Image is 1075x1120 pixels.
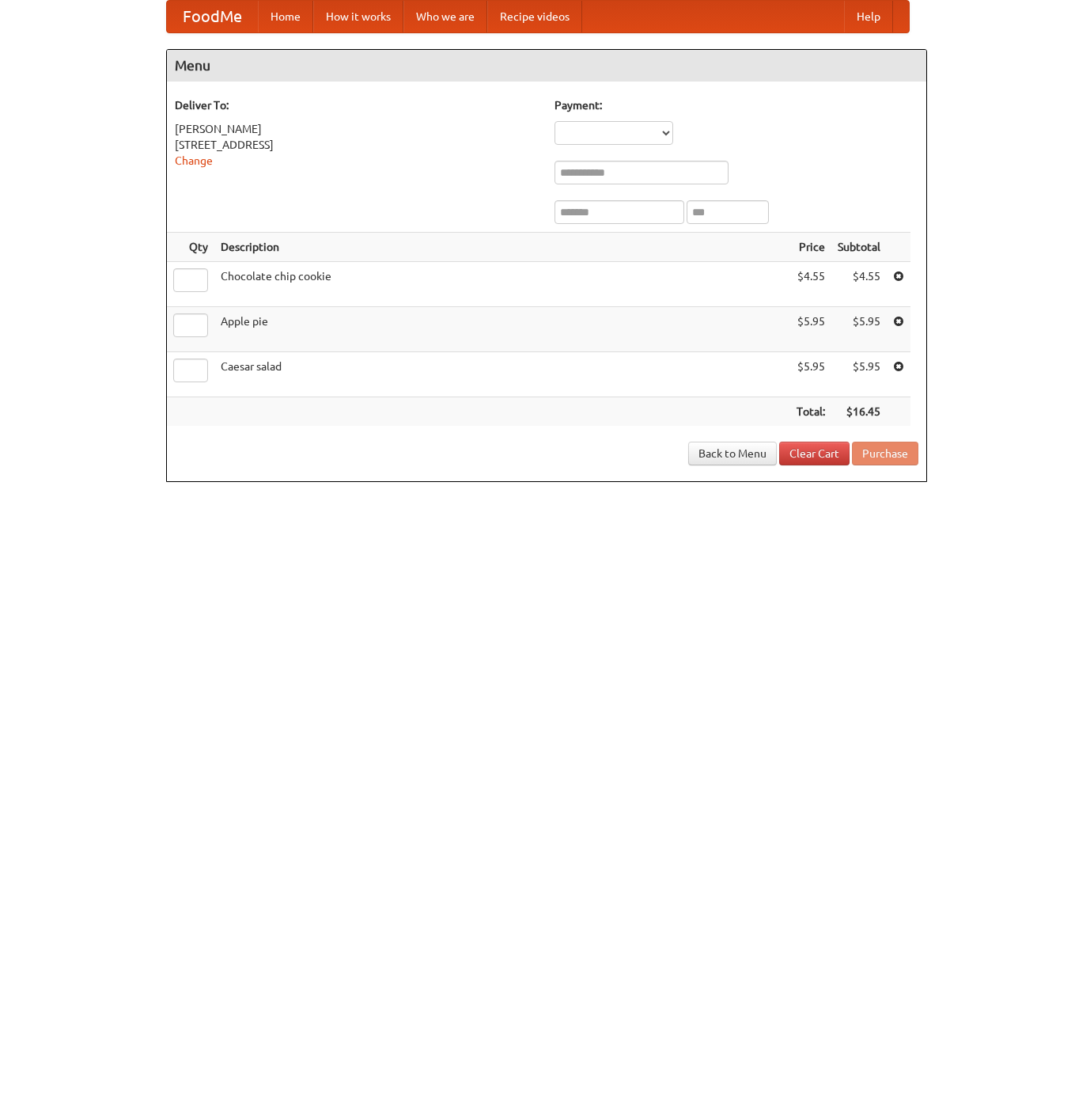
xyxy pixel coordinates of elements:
[175,154,213,167] a: Change
[214,262,790,307] td: Chocolate chip cookie
[555,97,918,113] h5: Payment:
[844,1,893,32] a: Help
[313,1,403,32] a: How it works
[175,97,539,113] h5: Deliver To:
[214,233,790,262] th: Description
[831,233,887,262] th: Subtotal
[175,121,539,137] div: [PERSON_NAME]
[258,1,313,32] a: Home
[214,352,790,397] td: Caesar salad
[167,233,214,262] th: Qty
[790,262,831,307] td: $4.55
[790,307,831,352] td: $5.95
[790,397,831,427] th: Total:
[831,397,887,427] th: $16.45
[175,137,539,153] div: [STREET_ADDRESS]
[214,307,790,352] td: Apple pie
[831,352,887,397] td: $5.95
[487,1,582,32] a: Recipe videos
[779,442,850,465] a: Clear Cart
[790,352,831,397] td: $5.95
[831,307,887,352] td: $5.95
[852,442,918,465] button: Purchase
[831,262,887,307] td: $4.55
[688,442,777,465] a: Back to Menu
[790,233,831,262] th: Price
[167,50,926,82] h4: Menu
[167,1,258,32] a: FoodMe
[403,1,487,32] a: Who we are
